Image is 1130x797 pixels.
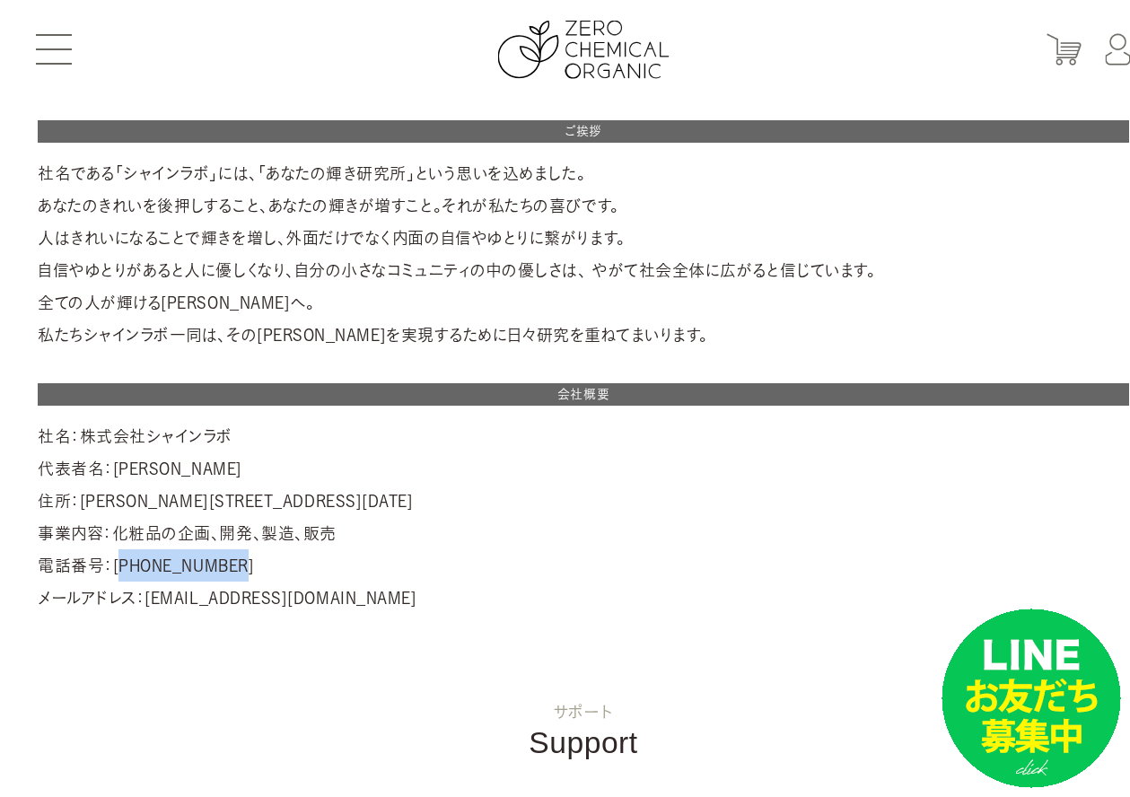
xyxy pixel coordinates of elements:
[1047,34,1082,66] img: カート
[529,726,637,759] span: Support
[498,21,670,79] img: ZERO CHEMICAL ORGANIC
[38,120,1129,614] div: 社名である「シャインラボ」には、「あなたの輝き研究所」という思いを込めました。 あなたのきれいを後押しすること、あなたの輝きが増すこと。それが私たちの喜びです。 人はきれいになることで輝きを増し...
[38,383,1129,406] h2: 会社概要
[942,609,1121,788] img: small_line.png
[38,120,1129,143] h2: ご挨拶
